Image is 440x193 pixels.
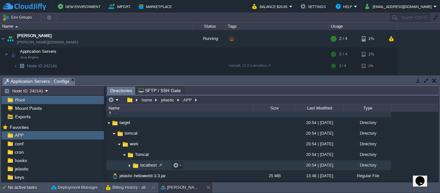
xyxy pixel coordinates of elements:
[26,73,53,79] a: Deployments
[295,118,343,128] div: 20:54 | [DATE]
[106,184,146,191] button: Billing History : all
[6,30,15,47] img: AMDAwAAAACH5BAEAAAAALAAAAAABAAEAAAICRAEAOw==
[14,71,17,81] img: AMDAwAAAACH5BAEAAAAALAAAAAABAAEAAAICRAEAOw==
[19,49,57,54] a: Application ServersJava Engine
[14,174,25,180] a: keys
[8,125,30,130] a: Favorites
[111,129,117,139] img: AMDAwAAAACH5BAEAAAAALAAAAAABAAEAAAICRAEAOw==
[141,97,154,103] button: home
[17,71,26,81] img: AMDAwAAAACH5BAEAAAAALAAAAAABAAEAAAICRAEAOw==
[110,87,132,95] span: Directories
[107,104,253,112] div: Name
[295,150,343,159] div: 20:54 | [DATE]
[362,61,383,71] div: 1%
[134,152,150,157] a: Tomcat
[4,88,45,94] button: Node ID: 242141
[2,13,34,22] button: Env Groups
[160,97,176,103] button: jelastic
[26,63,58,69] span: 242141
[194,30,226,47] div: Running
[343,171,391,181] div: Regular File
[127,160,132,170] img: AMDAwAAAACH5BAEAAAAALAAAAAABAAEAAAICRAEAOw==
[139,162,158,168] a: localhost
[9,48,18,61] img: AMDAwAAAACH5BAEAAAAALAAAAAABAAEAAAICRAEAOw==
[27,63,43,68] span: Node ID:
[14,158,28,163] span: hooks
[106,95,438,104] input: Click to enter the path
[106,118,111,128] img: AMDAwAAAACH5BAEAAAAALAAAAAABAAEAAAICRAEAOw==
[253,104,295,112] div: Size
[2,3,46,11] img: CloudJiffy
[194,23,225,30] div: Status
[106,171,111,181] img: AMDAwAAAACH5BAEAAAAALAAAAAABAAEAAAICRAEAOw==
[122,150,127,160] img: AMDAwAAAACH5BAEAAAAALAAAAAABAAEAAAICRAEAOw==
[362,30,383,47] div: 1%
[111,120,119,127] img: AMDAwAAAACH5BAEAAAAALAAAAAABAAEAAAICRAEAOw==
[343,128,391,138] div: Directory
[8,124,30,130] span: Favorites
[129,141,139,147] a: work
[119,173,167,179] a: jelastic-helloworld-3.3.jar
[343,160,391,170] div: Directory
[295,104,343,112] div: Last Modified
[329,23,397,30] div: Usage
[14,105,43,111] span: Mount Points
[20,55,39,59] span: Java Engine
[365,3,434,10] button: [EMAIL_ADDRESS][DOMAIN_NAME]
[229,63,271,67] span: openjdk-21.0.2-almalinux-9
[119,120,131,125] a: target
[343,150,391,159] div: Directory
[111,173,119,180] img: AMDAwAAAACH5BAEAAAAALAAAAAABAAEAAAICRAEAOw==
[14,114,32,120] a: Exports
[113,110,118,115] a: ..
[339,30,347,47] div: 2 / 4
[132,162,139,169] img: AMDAwAAAACH5BAEAAAAALAAAAAABAAEAAAICRAEAOw==
[343,118,391,128] div: Directory
[17,33,52,39] a: [PERSON_NAME]
[0,30,5,47] img: AMDAwAAAACH5BAEAAAAALAAAAAABAAEAAAICRAEAOw==
[339,48,347,61] div: 2 / 4
[253,171,295,181] div: 25 MB
[161,184,201,191] button: [PERSON_NAME]
[117,139,122,149] img: AMDAwAAAACH5BAEAAAAALAAAAAABAAEAAAICRAEAOw==
[122,141,129,148] img: AMDAwAAAACH5BAEAAAAALAAAAAABAAEAAAICRAEAOw==
[295,128,343,138] div: 20:54 | [DATE]
[14,166,30,172] span: jelastic
[14,132,24,138] a: APP
[252,3,289,10] button: Balance $20.65
[14,149,25,155] a: cron
[51,184,98,191] button: Deployment Manager
[17,39,78,45] a: [PERSON_NAME][DOMAIN_NAME]
[139,3,174,10] button: Marketplace
[5,48,8,61] img: AMDAwAAAACH5BAEAAAAALAAAAAABAAEAAAICRAEAOw==
[109,3,133,10] button: Import
[182,97,194,103] button: APP
[362,48,383,61] div: 1%
[343,139,391,149] div: Directory
[106,109,113,116] img: AMDAwAAAACH5BAEAAAAALAAAAAABAAEAAAICRAEAOw==
[295,139,343,149] div: 20:54 | [DATE]
[124,130,139,136] a: tomcat
[58,3,102,10] button: New Environment
[295,171,343,181] div: 13:46 | [DATE]
[14,97,26,103] a: Root
[4,77,69,85] span: Application Servers : Configs
[344,104,391,112] div: Type
[139,87,181,94] span: SFTP / SSH Gate
[339,61,346,71] div: 2 / 4
[8,182,48,193] div: No active tasks
[1,23,193,30] div: Name
[19,49,57,54] span: Application Servers
[226,23,329,30] div: Tags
